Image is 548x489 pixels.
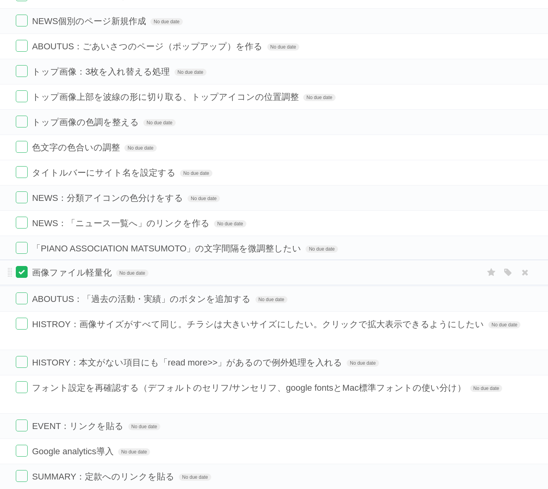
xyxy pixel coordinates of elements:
span: No due date [116,270,148,277]
span: No due date [303,94,335,101]
label: Done [16,242,28,254]
label: Done [16,266,28,278]
span: NEWS：分類アイコンの色分けをする [32,193,185,203]
span: トップ画像上部を波線の形に切り取る、トップアイコンの位置調整 [32,92,301,102]
label: Done [16,40,28,52]
span: No due date [175,69,206,76]
label: Done [16,445,28,457]
span: タイトルバーにサイト名を設定する [32,168,178,178]
span: No due date [488,321,520,328]
label: Done [16,65,28,77]
span: 色文字の色合いの調整 [32,142,122,152]
span: No due date [128,423,160,430]
span: No due date [267,43,299,51]
label: Done [16,356,28,368]
label: Done [16,292,28,304]
span: HISTORY：本文がない項目にも「read more>>」があるので例外処理を入れる [32,358,344,367]
span: No due date [470,385,502,392]
label: Done [16,470,28,482]
span: EVENT：リンクを貼る [32,421,126,431]
label: Done [16,420,28,431]
span: Google analytics導入 [32,446,116,456]
span: トップ画像の色調を整える [32,117,141,127]
label: Done [16,90,28,102]
span: No due date [188,195,220,202]
span: No due date [179,474,211,481]
label: Done [16,191,28,203]
span: NEWS：「ニュース一覧へ」のリンクを作る [32,218,212,228]
span: 「PIANO ASSOCIATION MATSUMOTO」の文字間隔を微調整したい [32,244,303,253]
label: Done [16,166,28,178]
span: HISTROY：画像サイズがすべて同じ。チラシは大きいサイズにしたい。クリックで拡大表示できるようにしたい [32,319,486,329]
span: ABOUTUS：ごあいさつのページ（ポップアップ）を作る [32,41,265,51]
span: No due date [124,144,156,152]
label: Done [16,217,28,229]
span: トップ画像：3枚を入れ替える処理 [32,67,172,77]
span: No due date [347,360,379,367]
span: No due date [143,119,175,126]
label: Done [16,141,28,153]
span: No due date [118,448,150,455]
span: SUMMARY：定款へのリンクを貼る [32,472,176,482]
label: Done [16,116,28,127]
span: ABOUTUS：「過去の活動・実績」のボタンを追加する [32,294,253,304]
label: Done [16,318,28,330]
label: Star task [484,266,499,279]
span: No due date [150,18,182,25]
span: No due date [306,245,338,253]
span: No due date [180,170,212,177]
span: No due date [255,296,287,303]
span: フォント設定を再確認する（デフォルトのセリフ/サンセリフ、google fontsとMac標準フォントの使い分け） [32,383,468,393]
span: 画像ファイル軽量化 [32,268,114,277]
span: NEWS個別のページ新規作成 [32,16,148,26]
label: Done [16,381,28,393]
span: No due date [214,220,246,227]
label: Done [16,15,28,26]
